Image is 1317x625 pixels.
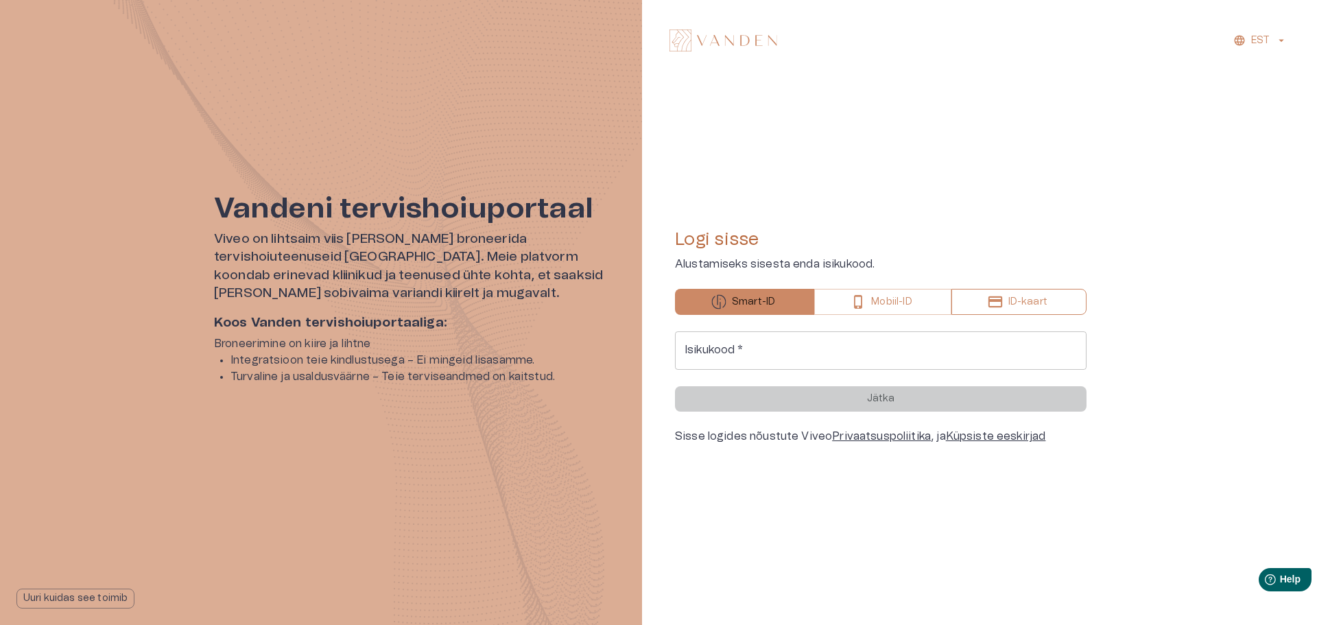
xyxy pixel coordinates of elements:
[832,431,931,442] a: Privaatsuspoliitika
[675,256,1087,272] p: Alustamiseks sisesta enda isikukood.
[1231,31,1290,51] button: EST
[871,295,912,309] p: Mobiil-ID
[732,295,775,309] p: Smart-ID
[675,289,814,315] button: Smart-ID
[951,289,1087,315] button: ID-kaart
[1008,295,1047,309] p: ID-kaart
[675,428,1087,445] div: Sisse logides nõustute Viveo , ja
[1210,563,1317,601] iframe: Help widget launcher
[814,289,951,315] button: Mobiil-ID
[946,431,1046,442] a: Küpsiste eeskirjad
[23,591,128,606] p: Uuri kuidas see toimib
[675,228,1087,250] h4: Logi sisse
[669,30,777,51] img: Vanden logo
[16,589,134,609] button: Uuri kuidas see toimib
[1251,34,1270,48] p: EST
